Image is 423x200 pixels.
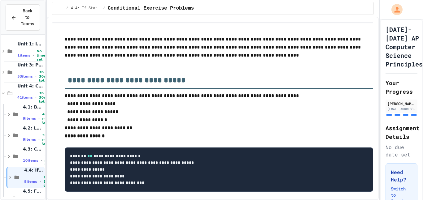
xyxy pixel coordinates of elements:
span: 10 items [23,159,38,163]
span: • [38,116,40,121]
div: [EMAIL_ADDRESS][DOMAIN_NAME] [387,107,416,111]
span: No time set [37,49,45,62]
h2: Assignment Details [386,124,417,141]
div: No due date set [386,143,417,158]
span: • [40,179,41,184]
span: 4.4: If Statements [71,6,100,11]
span: 3h 30m total [39,70,48,83]
span: 3h 30m total [39,91,48,104]
span: 41 items [17,96,33,100]
span: 35 min total [45,154,54,167]
div: [PERSON_NAME] [387,101,416,106]
span: 9 items [23,138,36,142]
span: Back to Teams [20,8,35,27]
div: My Account [385,2,404,17]
h3: Need Help? [391,168,412,183]
span: 4.4: If Statements [24,167,44,173]
span: 1 items [17,53,30,57]
span: 9 items [24,180,37,184]
span: 4.3: Comparison Operators [23,146,44,152]
span: / [66,6,68,11]
iframe: chat widget [372,148,417,175]
span: Unit 3: Programming with Python [17,62,44,68]
span: 53 items [17,74,33,79]
span: 4.1: Booleans [23,104,44,110]
span: 40 min total [42,112,51,125]
span: 30 min total [42,133,51,146]
span: 9 items [23,117,36,121]
span: 1h 10m total [43,175,52,188]
h1: [DATE]-[DATE] AP Computer Science Principles [386,25,423,68]
h2: Your Progress [386,79,417,96]
span: Unit 4: Control Structures [17,83,44,89]
span: / [103,6,105,11]
iframe: chat widget [397,175,417,194]
span: Conditional Exercise Problems [108,5,194,12]
span: 4.5: For Loops [23,188,44,194]
span: • [35,95,37,100]
span: • [33,53,34,58]
button: Back to Teams [6,4,40,31]
span: • [41,158,42,163]
span: 4.2: Logical Operators [23,125,44,131]
span: Unit 1: Intro to Computer Science [17,41,44,47]
span: • [35,74,37,79]
span: • [38,137,40,142]
span: ... [57,6,64,11]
